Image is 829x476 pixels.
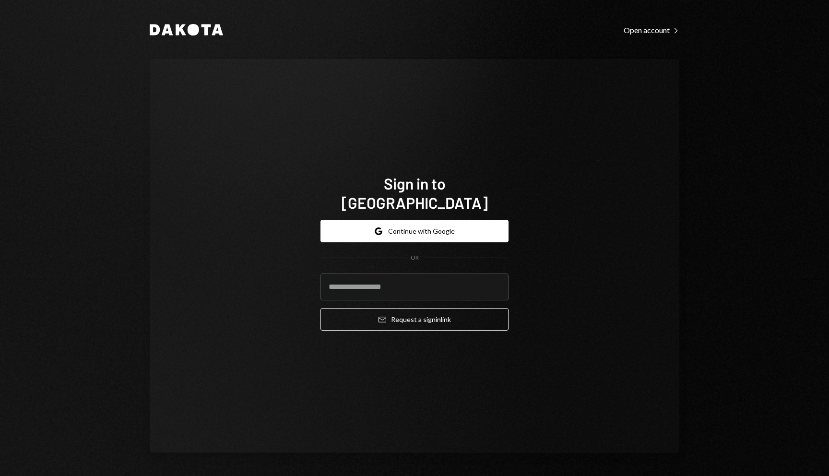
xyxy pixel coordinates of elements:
[320,308,509,331] button: Request a signinlink
[624,25,679,35] div: Open account
[320,174,509,212] h1: Sign in to [GEOGRAPHIC_DATA]
[320,220,509,242] button: Continue with Google
[411,254,419,262] div: OR
[624,24,679,35] a: Open account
